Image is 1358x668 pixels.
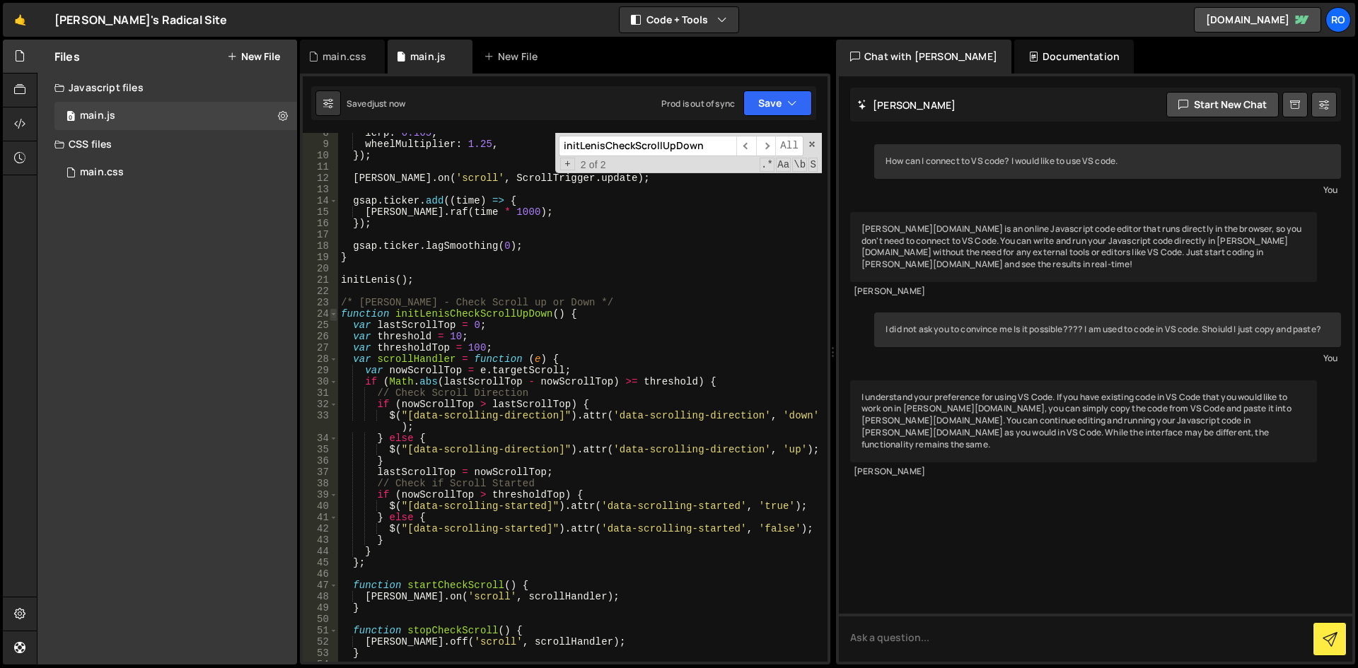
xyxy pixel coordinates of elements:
div: 32 [303,399,338,410]
div: CSS files [37,130,297,158]
input: Search for [559,136,736,156]
div: 25 [303,320,338,331]
div: 41 [303,512,338,523]
div: 46 [303,568,338,580]
button: New File [227,51,280,62]
a: [DOMAIN_NAME] [1194,7,1321,33]
div: 20 [303,263,338,274]
div: 35 [303,444,338,455]
div: 47 [303,580,338,591]
div: 43 [303,534,338,546]
div: 33 [303,410,338,433]
span: 2 of 2 [575,159,612,170]
div: Saved [347,98,405,110]
div: 16726/45737.js [54,102,297,130]
div: 34 [303,433,338,444]
div: 13 [303,184,338,195]
div: main.js [80,110,115,122]
div: main.css [80,166,124,179]
div: 49 [303,602,338,614]
button: Save [743,90,812,116]
div: I understand your preference for using VS Code. If you have existing code in VS Code that you wou... [850,380,1317,462]
div: 53 [303,648,338,659]
div: New File [484,49,543,64]
div: I did not ask you to convince me Is it possible???? I am used to code in VS code. Shoiuld I just ... [874,312,1341,347]
div: 36 [303,455,338,467]
div: 8 [303,127,338,139]
a: Ro [1325,7,1351,33]
div: 30 [303,376,338,387]
div: 48 [303,591,338,602]
span: Search In Selection [808,158,818,172]
div: 39 [303,489,338,500]
div: 16726/45739.css [54,158,302,187]
span: RegExp Search [760,158,774,172]
div: 11 [303,161,338,172]
div: 15 [303,206,338,218]
div: 23 [303,297,338,308]
div: 42 [303,523,338,534]
div: [PERSON_NAME] [854,286,1313,298]
div: Documentation [1014,40,1134,74]
div: [PERSON_NAME][DOMAIN_NAME] is an online Javascript code editor that runs directly in the browser,... [850,212,1317,282]
div: 52 [303,636,338,648]
div: 10 [303,150,338,161]
div: 17 [303,229,338,240]
span: ​ [756,136,776,156]
div: Prod is out of sync [661,98,735,110]
h2: Files [54,49,80,64]
span: Whole Word Search [792,158,807,172]
div: 18 [303,240,338,252]
div: main.css [323,49,366,64]
div: [PERSON_NAME] [854,466,1313,478]
span: Toggle Replace mode [560,158,575,170]
div: Javascript files [37,74,297,102]
div: 21 [303,274,338,286]
span: ​ [736,136,756,156]
button: Start new chat [1166,92,1279,117]
div: How can I connect to VS code? I would like to use VS code. [874,144,1341,179]
span: CaseSensitive Search [776,158,791,172]
div: just now [372,98,405,110]
a: 🤙 [3,3,37,37]
div: 27 [303,342,338,353]
div: 26 [303,331,338,342]
div: 12 [303,172,338,184]
div: 37 [303,467,338,478]
div: 22 [303,286,338,297]
div: 51 [303,625,338,636]
div: 29 [303,365,338,376]
div: 38 [303,478,338,489]
div: main.js [410,49,446,64]
div: 31 [303,387,338,399]
div: 28 [303,353,338,365]
div: 44 [303,546,338,557]
div: Chat with [PERSON_NAME] [836,40,1011,74]
div: 14 [303,195,338,206]
div: You [878,351,1337,365]
div: 50 [303,614,338,625]
div: 24 [303,308,338,320]
h2: [PERSON_NAME] [857,98,956,112]
div: You [878,182,1337,197]
div: 40 [303,500,338,512]
div: 16 [303,218,338,229]
button: Code + Tools [620,7,738,33]
div: [PERSON_NAME]'s Radical Site [54,11,227,28]
span: 0 [66,112,75,123]
div: 45 [303,557,338,568]
div: 19 [303,252,338,263]
span: Alt-Enter [775,136,803,156]
div: 9 [303,139,338,150]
